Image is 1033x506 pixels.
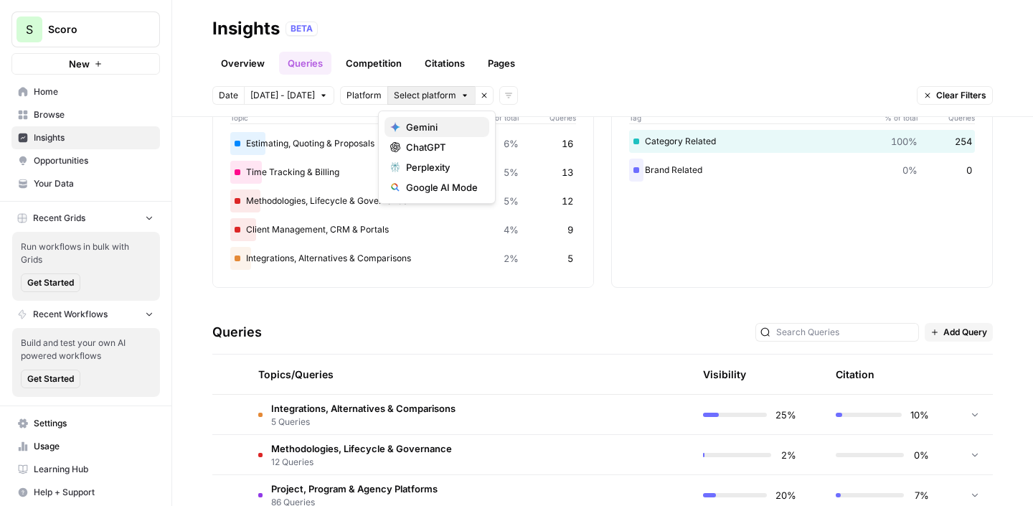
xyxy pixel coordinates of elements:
[34,131,154,144] span: Insights
[34,417,154,430] span: Settings
[11,172,160,195] a: Your Data
[34,440,154,453] span: Usage
[212,52,273,75] a: Overview
[780,448,796,462] span: 2%
[943,326,987,339] span: Add Query
[21,337,151,362] span: Build and test your own AI powered workflows
[26,21,33,38] span: S
[11,126,160,149] a: Insights
[387,86,475,105] button: Select platform
[406,180,478,195] span: Google AI Mode
[11,458,160,481] a: Learning Hub
[479,52,524,75] a: Pages
[775,488,796,502] span: 20%
[912,448,929,462] span: 0%
[230,218,576,241] div: Client Management, CRM & Portals
[925,323,993,342] button: Add Query
[562,165,573,179] span: 13
[27,373,74,385] span: Get Started
[519,112,576,123] span: Queries
[504,136,519,151] span: 6%
[21,240,151,266] span: Run workflows in bulk with Grids
[394,89,456,102] span: Select platform
[567,222,573,237] span: 9
[337,52,410,75] a: Competition
[776,325,914,339] input: Search Queries
[69,57,90,71] span: New
[567,251,573,266] span: 5
[11,207,160,229] button: Recent Grids
[219,89,238,102] span: Date
[378,111,496,204] div: Select platform
[230,161,576,184] div: Time Tracking & Billing
[212,17,280,40] div: Insights
[34,108,154,121] span: Browse
[346,89,382,102] span: Platform
[258,355,544,394] div: Topics/Queries
[230,112,476,123] span: Topic
[250,89,315,102] span: [DATE] - [DATE]
[629,112,874,123] span: Tag
[34,154,154,167] span: Opportunities
[11,149,160,172] a: Opportunities
[504,165,519,179] span: 5%
[918,112,975,123] span: Queries
[562,194,573,208] span: 12
[11,11,160,47] button: Workspace: Scoro
[230,247,576,270] div: Integrations, Alternatives & Comparisons
[966,163,972,177] span: 0
[775,408,796,422] span: 25%
[910,408,929,422] span: 10%
[406,160,478,174] span: Perplexity
[271,416,456,428] span: 5 Queries
[271,456,452,469] span: 12 Queries
[891,134,918,149] span: 100%
[504,194,519,208] span: 5%
[11,53,160,75] button: New
[562,136,573,151] span: 16
[476,112,519,123] span: % of total
[244,86,334,105] button: [DATE] - [DATE]
[955,134,972,149] span: 254
[286,22,318,36] div: BETA
[33,308,108,321] span: Recent Workflows
[33,212,85,225] span: Recent Grids
[703,367,746,382] div: Visibility
[406,140,478,154] span: ChatGPT
[11,103,160,126] a: Browse
[230,189,576,212] div: Methodologies, Lifecycle & Governance
[230,132,576,155] div: Estimating, Quoting & Proposals
[27,276,74,289] span: Get Started
[279,52,331,75] a: Queries
[406,120,478,134] span: Gemini
[629,159,975,182] div: Brand Related
[629,130,975,153] div: Category Related
[11,80,160,103] a: Home
[912,488,929,502] span: 7%
[936,89,986,102] span: Clear Filters
[902,163,918,177] span: 0%
[34,177,154,190] span: Your Data
[11,435,160,458] a: Usage
[874,112,918,123] span: % of total
[34,486,154,499] span: Help + Support
[48,22,135,37] span: Scoro
[34,463,154,476] span: Learning Hub
[271,401,456,416] span: Integrations, Alternatives & Comparisons
[416,52,473,75] a: Citations
[11,481,160,504] button: Help + Support
[271,482,438,496] span: Project, Program & Agency Platforms
[34,85,154,98] span: Home
[21,273,80,292] button: Get Started
[917,86,993,105] button: Clear Filters
[11,304,160,325] button: Recent Workflows
[504,222,519,237] span: 4%
[504,251,519,266] span: 2%
[836,355,874,394] div: Citation
[21,370,80,388] button: Get Started
[11,412,160,435] a: Settings
[212,322,262,342] h3: Queries
[271,441,452,456] span: Methodologies, Lifecycle & Governance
